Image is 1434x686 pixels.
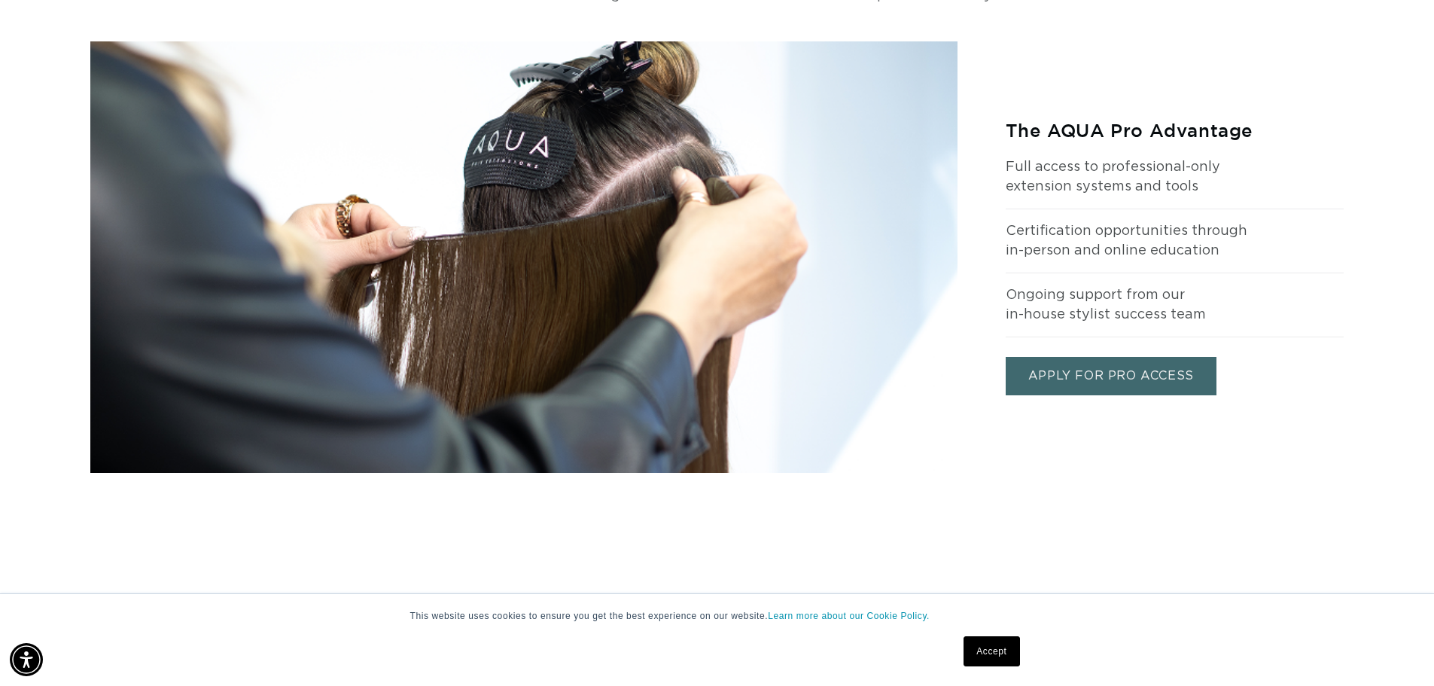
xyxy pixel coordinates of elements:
p: This website uses cookies to ensure you get the best experience on our website. [410,609,1025,623]
p: Full access to professional-only extension systems and tools [1006,157,1344,197]
div: Accessibility Menu [10,643,43,676]
h2: The AQUA Pro Advantage [1006,118,1344,142]
p: Ongoing support from our in-house stylist success team [1006,285,1344,325]
a: APPLY FOR PRO ACCESS [1006,357,1216,395]
a: Learn more about our Cookie Policy. [768,611,930,621]
a: Accept [964,636,1019,666]
p: Certification opportunities through in-person and online education [1006,221,1344,261]
iframe: Chat Widget [1359,614,1434,686]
